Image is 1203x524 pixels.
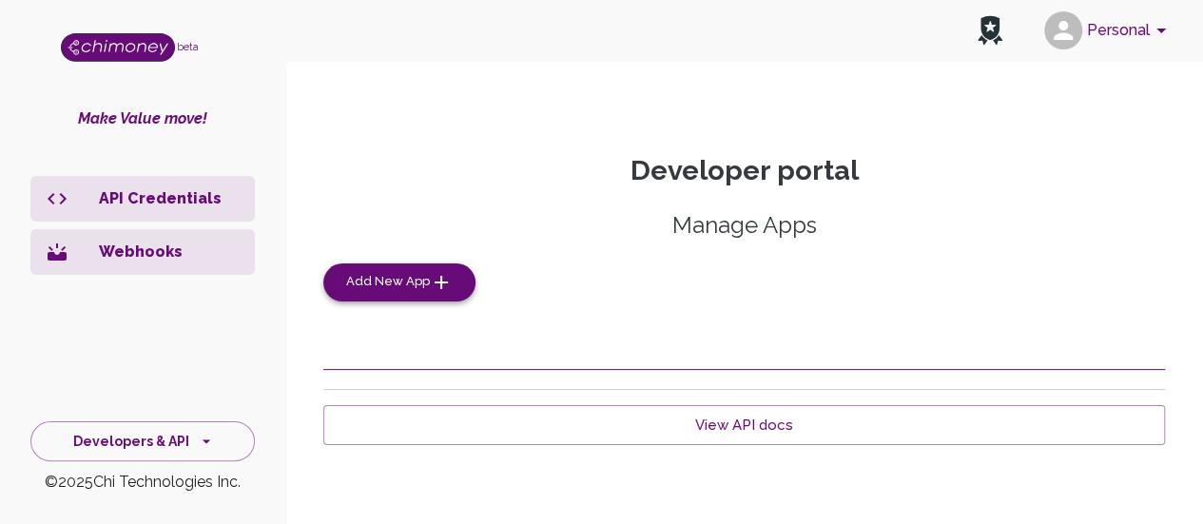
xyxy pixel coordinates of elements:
[61,33,175,62] img: Logo
[323,263,475,301] button: Add New App
[323,405,1165,445] a: View API docs
[99,241,240,263] p: Webhooks
[1037,6,1180,55] button: account of current user
[177,41,199,52] span: beta
[323,154,1165,187] p: Developer portal
[323,210,1165,241] h5: Manage Apps
[30,421,255,462] button: Developers & API
[346,271,430,293] span: Add New App
[99,187,240,210] p: API Credentials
